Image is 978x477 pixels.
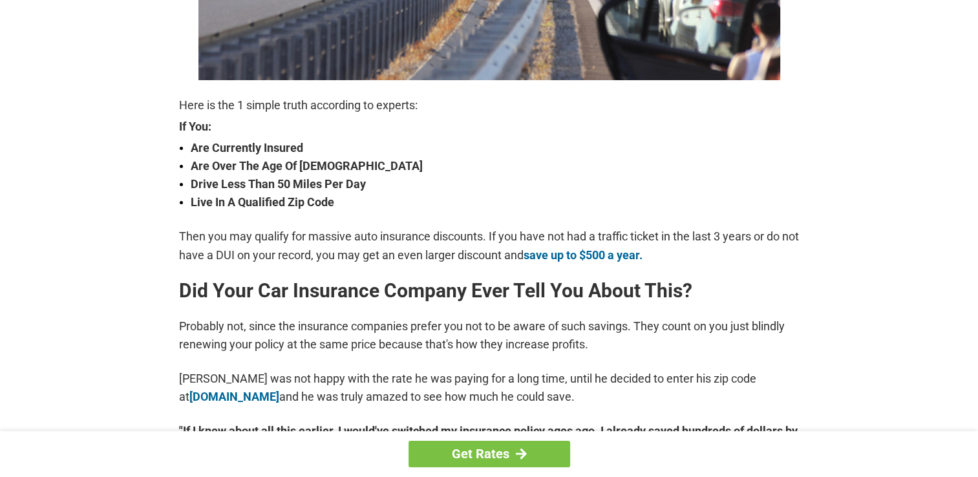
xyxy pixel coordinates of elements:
[191,175,800,193] strong: Drive Less Than 50 Miles Per Day
[191,193,800,211] strong: Live In A Qualified Zip Code
[179,121,800,132] strong: If You:
[524,248,643,262] a: save up to $500 a year.
[179,281,800,301] h2: Did Your Car Insurance Company Ever Tell You About This?
[179,228,800,264] p: Then you may qualify for massive auto insurance discounts. If you have not had a traffic ticket i...
[179,96,800,114] p: Here is the 1 simple truth according to experts:
[191,139,800,157] strong: Are Currently Insured
[179,422,800,458] strong: "If I knew about all this earlier, I would've switched my insurance policy ages ago. I already sa...
[191,157,800,175] strong: Are Over The Age Of [DEMOGRAPHIC_DATA]
[189,390,279,403] a: [DOMAIN_NAME]
[179,317,800,354] p: Probably not, since the insurance companies prefer you not to be aware of such savings. They coun...
[409,441,570,467] a: Get Rates
[179,370,800,406] p: [PERSON_NAME] was not happy with the rate he was paying for a long time, until he decided to ente...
